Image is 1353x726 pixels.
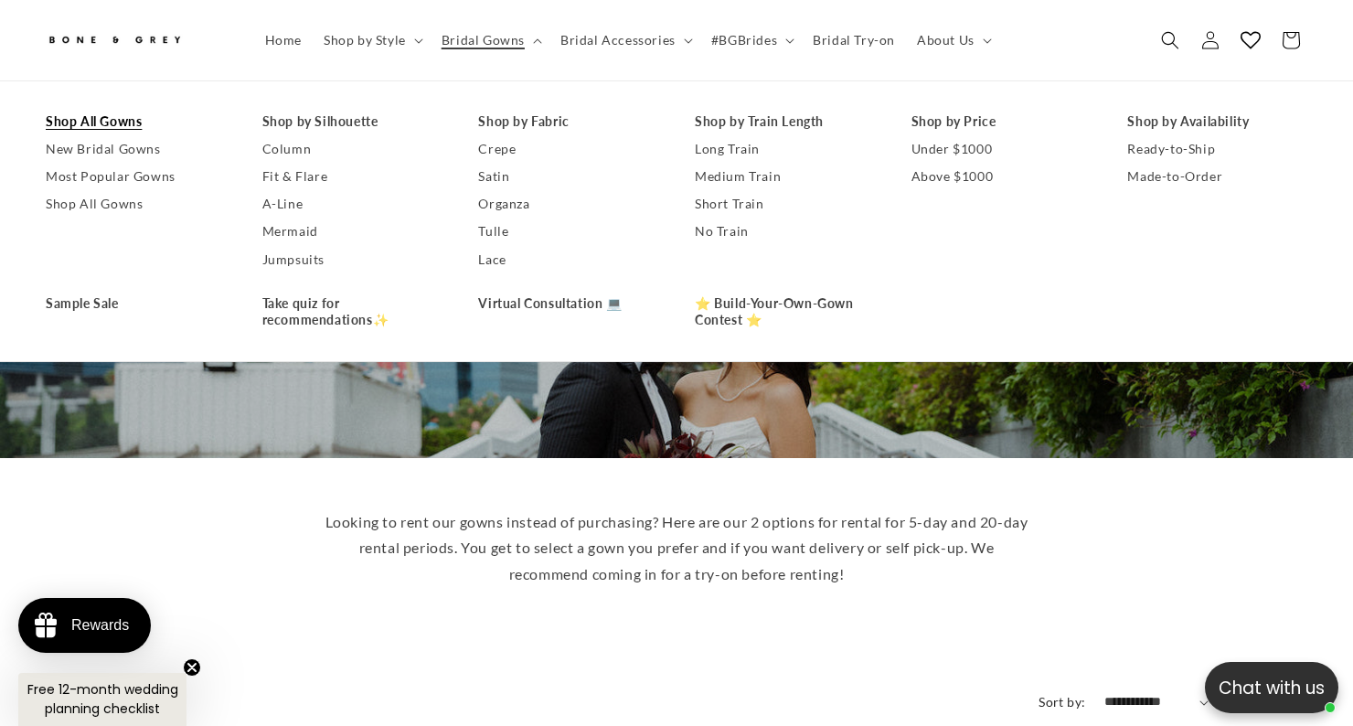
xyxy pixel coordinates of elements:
a: Made-to-Order [1127,163,1307,190]
summary: Bridal Gowns [431,21,549,59]
a: Jumpsuits [262,246,442,273]
a: Above $1000 [911,163,1092,190]
a: Most Popular Gowns [46,163,226,190]
span: #BGBrides [711,32,777,48]
span: Free 12-month wedding planning checklist [27,680,178,718]
label: Sort by: [1039,694,1085,710]
a: Take quiz for recommendations✨ [262,290,442,334]
a: Ready-to-Ship [1127,135,1307,163]
a: Under $1000 [911,135,1092,163]
span: Bridal Accessories [560,32,676,48]
a: Shop by Availability [1127,108,1307,135]
button: Close teaser [183,658,201,677]
span: Bridal Try-on [813,32,895,48]
summary: Search [1150,20,1190,60]
span: Home [265,32,302,48]
a: Sample Sale [46,290,226,317]
a: ⭐ Build-Your-Own-Gown Contest ⭐ [695,290,875,334]
a: Shop by Silhouette [262,108,442,135]
a: Lace [478,246,658,273]
a: Home [254,21,313,59]
a: Bridal Try-on [802,21,906,59]
span: Bridal Gowns [442,32,525,48]
a: New Bridal Gowns [46,135,226,163]
a: Column [262,135,442,163]
a: Tulle [478,219,658,246]
a: Virtual Consultation 💻 [478,290,658,317]
a: Medium Train [695,163,875,190]
a: Shop All Gowns [46,108,226,135]
div: Rewards [71,617,129,634]
a: Fit & Flare [262,163,442,190]
a: Long Train [695,135,875,163]
a: Satin [478,163,658,190]
summary: About Us [906,21,999,59]
a: Shop by Fabric [478,108,658,135]
summary: Bridal Accessories [549,21,700,59]
a: Shop by Train Length [695,108,875,135]
a: Shop by Price [911,108,1092,135]
span: Shop by Style [324,32,406,48]
a: Organza [478,191,658,219]
img: Bone and Grey Bridal [46,26,183,56]
a: Shop All Gowns [46,191,226,219]
a: Bone and Grey Bridal [39,18,236,62]
a: A-Line [262,191,442,219]
a: Crepe [478,135,658,163]
a: No Train [695,219,875,246]
p: Looking to rent our gowns instead of purchasing? Here are our 2 options for rental for 5-day and ... [320,509,1033,588]
a: Short Train [695,191,875,219]
summary: #BGBrides [700,21,802,59]
summary: Shop by Style [313,21,431,59]
button: Open chatbox [1205,662,1338,713]
a: Mermaid [262,219,442,246]
p: Chat with us [1205,675,1338,701]
span: About Us [917,32,975,48]
div: Free 12-month wedding planning checklistClose teaser [18,673,186,726]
